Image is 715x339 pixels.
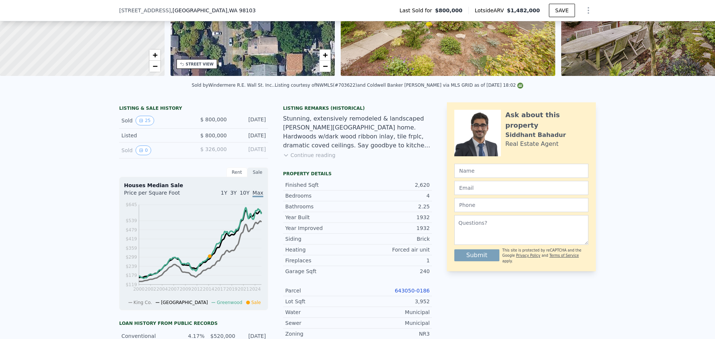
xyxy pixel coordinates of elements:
[275,83,524,88] div: Listing courtesy of NWMLS (#703622) and Coldwell Banker [PERSON_NAME] via MLS GRID as of [DATE] 1...
[125,236,137,242] tspan: $419
[238,287,249,292] tspan: 2021
[125,246,137,251] tspan: $359
[121,116,188,125] div: Sold
[475,7,507,14] span: Lotside ARV
[233,116,266,125] div: [DATE]
[217,300,242,305] span: Greenwood
[152,61,157,71] span: −
[505,140,559,148] div: Real Estate Agent
[505,110,588,131] div: Ask about this property
[119,105,268,113] div: LISTING & SALE HISTORY
[395,288,430,294] a: 643050-0186
[285,330,357,338] div: Zoning
[285,246,357,253] div: Heating
[152,50,157,60] span: +
[250,287,261,292] tspan: 2024
[227,7,255,13] span: , WA 98103
[581,3,596,18] button: Show Options
[435,7,463,14] span: $800,000
[454,249,499,261] button: Submit
[285,203,357,210] div: Bathrooms
[125,273,137,278] tspan: $179
[357,203,430,210] div: 2.25
[285,192,357,199] div: Bedrooms
[400,7,435,14] span: Last Sold for
[507,7,540,13] span: $1,482,000
[161,300,208,305] span: [GEOGRAPHIC_DATA]
[285,235,357,243] div: Siding
[283,151,336,159] button: Continue reading
[454,198,588,212] input: Phone
[357,192,430,199] div: 4
[186,61,214,67] div: STREET VIEW
[357,330,430,338] div: NR3
[505,131,566,140] div: Siddhant Bahadur
[549,253,579,258] a: Terms of Service
[285,308,357,316] div: Water
[233,145,266,155] div: [DATE]
[357,246,430,253] div: Forced air unit
[121,132,188,139] div: Listed
[124,182,263,189] div: Houses Median Sale
[357,298,430,305] div: 3,952
[323,61,328,71] span: −
[251,300,261,305] span: Sale
[285,287,357,294] div: Parcel
[357,235,430,243] div: Brick
[285,319,357,327] div: Sewer
[454,181,588,195] input: Email
[134,300,152,305] span: King Co.
[125,202,137,207] tspan: $645
[136,116,154,125] button: View historical data
[285,214,357,221] div: Year Built
[124,189,194,201] div: Price per Square Foot
[357,214,430,221] div: 1932
[357,308,430,316] div: Municipal
[136,145,151,155] button: View historical data
[285,257,357,264] div: Fireplaces
[200,132,227,138] span: $ 800,000
[502,248,588,264] div: This site is protected by reCAPTCHA and the Google and apply.
[283,105,432,111] div: Listing Remarks (Historical)
[285,298,357,305] div: Lot Sqft
[149,49,161,61] a: Zoom in
[156,287,168,292] tspan: 2004
[125,282,137,287] tspan: $119
[191,287,203,292] tspan: 2012
[516,253,540,258] a: Privacy Policy
[125,264,137,269] tspan: $239
[168,287,179,292] tspan: 2007
[203,287,214,292] tspan: 2014
[119,320,268,326] div: Loan history from public records
[357,181,430,189] div: 2,620
[549,4,575,17] button: SAVE
[125,218,137,223] tspan: $539
[226,287,238,292] tspan: 2019
[285,268,357,275] div: Garage Sqft
[517,83,523,89] img: NWMLS Logo
[200,146,227,152] span: $ 326,000
[357,268,430,275] div: 240
[230,190,236,196] span: 3Y
[171,7,256,14] span: , [GEOGRAPHIC_DATA]
[121,145,188,155] div: Sold
[133,287,145,292] tspan: 2000
[226,167,247,177] div: Rent
[214,287,226,292] tspan: 2017
[252,190,263,197] span: Max
[285,181,357,189] div: Finished Sqft
[125,227,137,233] tspan: $479
[320,61,331,72] a: Zoom out
[357,319,430,327] div: Municipal
[233,132,266,139] div: [DATE]
[454,164,588,178] input: Name
[283,171,432,177] div: Property details
[357,257,430,264] div: 1
[125,255,137,260] tspan: $299
[357,224,430,232] div: 1932
[221,190,227,196] span: 1Y
[323,50,328,60] span: +
[200,116,227,122] span: $ 800,000
[192,83,275,88] div: Sold by Windermere R.E. Wall St. Inc. .
[320,49,331,61] a: Zoom in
